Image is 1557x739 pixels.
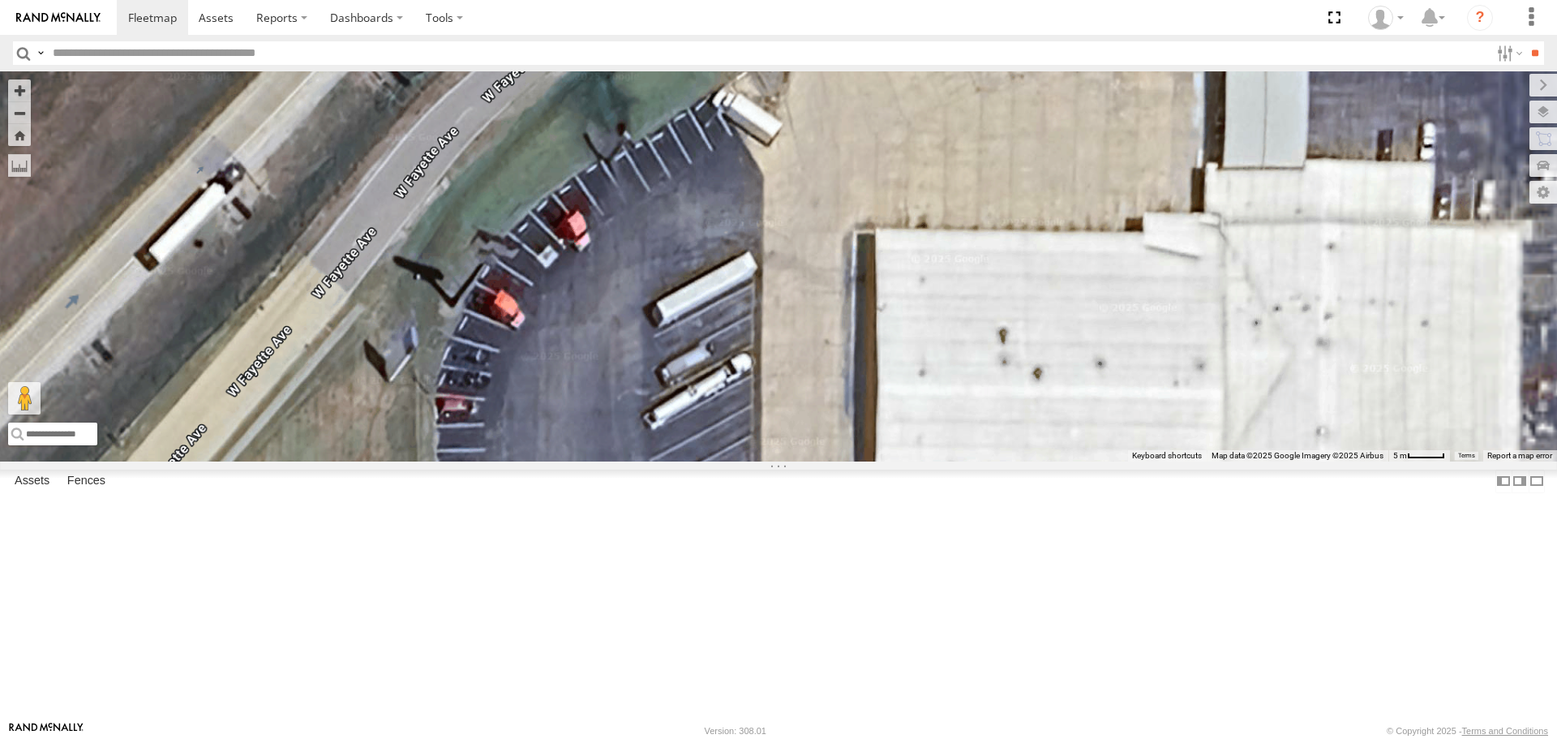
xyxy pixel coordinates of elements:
label: Dock Summary Table to the Left [1495,470,1512,493]
a: Visit our Website [9,723,84,739]
label: Fences [59,470,114,493]
button: Drag Pegman onto the map to open Street View [8,382,41,415]
a: Terms and Conditions [1462,726,1548,736]
a: Terms (opens in new tab) [1458,452,1475,458]
div: Version: 308.01 [705,726,766,736]
span: 5 m [1393,451,1407,460]
button: Zoom in [8,79,31,101]
label: Hide Summary Table [1529,470,1545,493]
div: © Copyright 2025 - [1387,726,1548,736]
button: Zoom out [8,101,31,124]
label: Assets [6,470,58,493]
label: Search Filter Options [1491,41,1525,65]
button: Keyboard shortcuts [1132,450,1202,462]
span: Map data ©2025 Google Imagery ©2025 Airbus [1212,451,1383,460]
label: Map Settings [1529,181,1557,204]
button: Map Scale: 5 m per 43 pixels [1388,450,1450,462]
label: Dock Summary Table to the Right [1512,470,1528,493]
i: ? [1467,5,1493,31]
label: Measure [8,154,31,177]
img: rand-logo.svg [16,12,101,24]
button: Zoom Home [8,124,31,146]
div: Michael Sanchez [1362,6,1409,30]
label: Search Query [34,41,47,65]
a: Report a map error [1487,451,1552,460]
